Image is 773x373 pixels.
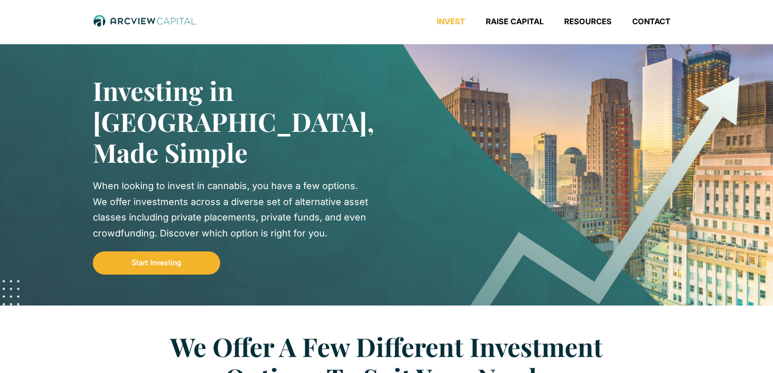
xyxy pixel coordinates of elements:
a: Invest [426,16,475,27]
h2: Investing in [GEOGRAPHIC_DATA], Made Simple [93,75,356,168]
a: Contact [622,16,681,27]
a: Resources [554,16,622,27]
div: When looking to invest in cannabis, you have a few options. We offer investments across a diverse... [93,178,371,241]
span: Start Investing [131,259,182,267]
a: Raise Capital [475,16,554,27]
a: Start Investing [93,251,220,275]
